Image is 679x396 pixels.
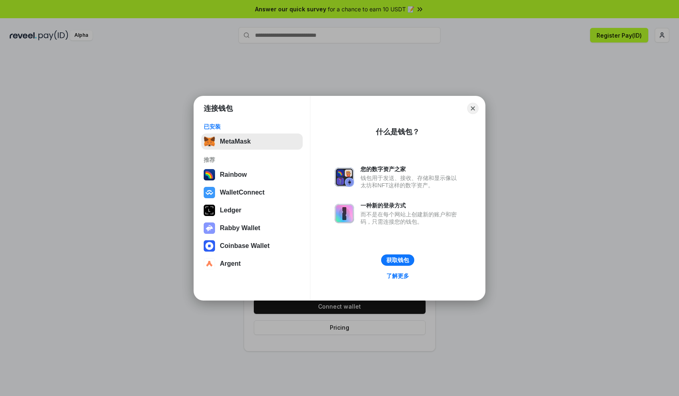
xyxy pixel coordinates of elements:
[361,211,461,225] div: 而不是在每个网站上创建新的账户和密码，只需连接您的钱包。
[201,238,303,254] button: Coinbase Wallet
[204,156,300,163] div: 推荐
[335,167,354,187] img: svg+xml,%3Csvg%20xmlns%3D%22http%3A%2F%2Fwww.w3.org%2F2000%2Fsvg%22%20fill%3D%22none%22%20viewBox...
[220,242,270,250] div: Coinbase Wallet
[361,174,461,189] div: 钱包用于发送、接收、存储和显示像以太坊和NFT这样的数字资产。
[220,138,251,145] div: MetaMask
[386,272,409,280] div: 了解更多
[201,220,303,236] button: Rabby Wallet
[204,136,215,147] img: svg+xml,%3Csvg%20fill%3D%22none%22%20height%3D%2233%22%20viewBox%3D%220%200%2035%2033%22%20width%...
[220,224,260,232] div: Rabby Wallet
[220,207,241,214] div: Ledger
[204,187,215,198] img: svg+xml,%3Csvg%20width%3D%2228%22%20height%3D%2228%22%20viewBox%3D%220%200%2028%2028%22%20fill%3D...
[376,127,420,137] div: 什么是钱包？
[201,202,303,218] button: Ledger
[204,169,215,180] img: svg+xml,%3Csvg%20width%3D%22120%22%20height%3D%22120%22%20viewBox%3D%220%200%20120%20120%22%20fil...
[335,204,354,223] img: svg+xml,%3Csvg%20xmlns%3D%22http%3A%2F%2Fwww.w3.org%2F2000%2Fsvg%22%20fill%3D%22none%22%20viewBox...
[467,103,479,114] button: Close
[204,240,215,252] img: svg+xml,%3Csvg%20width%3D%2228%22%20height%3D%2228%22%20viewBox%3D%220%200%2028%2028%22%20fill%3D...
[204,123,300,130] div: 已安装
[201,256,303,272] button: Argent
[220,189,265,196] div: WalletConnect
[204,104,233,113] h1: 连接钱包
[220,171,247,178] div: Rainbow
[204,205,215,216] img: svg+xml,%3Csvg%20xmlns%3D%22http%3A%2F%2Fwww.w3.org%2F2000%2Fsvg%22%20width%3D%2228%22%20height%3...
[204,222,215,234] img: svg+xml,%3Csvg%20xmlns%3D%22http%3A%2F%2Fwww.w3.org%2F2000%2Fsvg%22%20fill%3D%22none%22%20viewBox...
[220,260,241,267] div: Argent
[386,256,409,264] div: 获取钱包
[361,165,461,173] div: 您的数字资产之家
[381,254,414,266] button: 获取钱包
[201,133,303,150] button: MetaMask
[201,167,303,183] button: Rainbow
[204,258,215,269] img: svg+xml,%3Csvg%20width%3D%2228%22%20height%3D%2228%22%20viewBox%3D%220%200%2028%2028%22%20fill%3D...
[382,271,414,281] a: 了解更多
[201,184,303,201] button: WalletConnect
[361,202,461,209] div: 一种新的登录方式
